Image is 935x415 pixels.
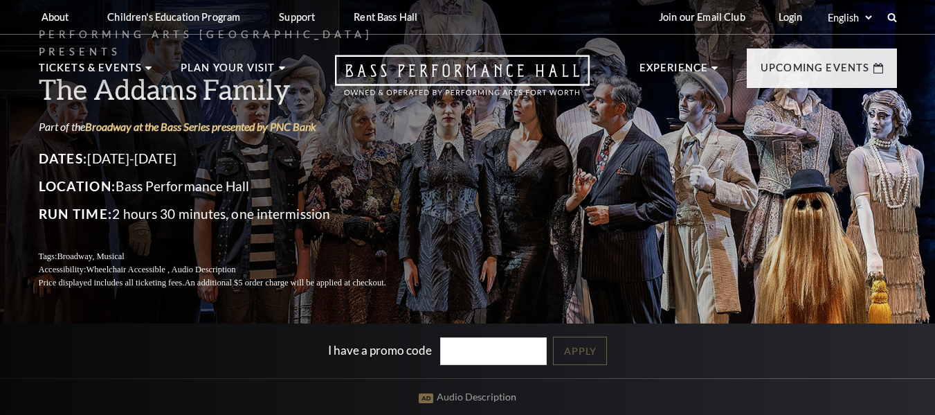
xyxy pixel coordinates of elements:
[39,148,419,170] p: [DATE]-[DATE]
[39,263,419,276] p: Accessibility:
[354,11,417,23] p: Rent Bass Hall
[39,203,419,225] p: 2 hours 30 minutes, one intermission
[328,342,432,357] label: I have a promo code
[39,250,419,263] p: Tags:
[39,178,116,194] span: Location:
[184,278,385,288] span: An additional $5 order charge will be applied at checkout.
[107,11,240,23] p: Children's Education Program
[825,11,874,24] select: Select:
[86,265,235,274] span: Wheelchair Accessible , Audio Description
[761,60,870,85] p: Upcoming Events
[639,60,709,85] p: Experience
[39,276,419,290] p: Price displayed includes all ticketing fees.
[42,11,69,23] p: About
[39,60,143,85] p: Tickets & Events
[39,206,113,222] span: Run Time:
[85,120,316,133] a: Broadway at the Bass Series presented by PNC Bank
[39,119,419,134] p: Part of the
[39,150,88,166] span: Dates:
[57,251,124,261] span: Broadway, Musical
[279,11,315,23] p: Support
[39,175,419,197] p: Bass Performance Hall
[181,60,275,85] p: Plan Your Visit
